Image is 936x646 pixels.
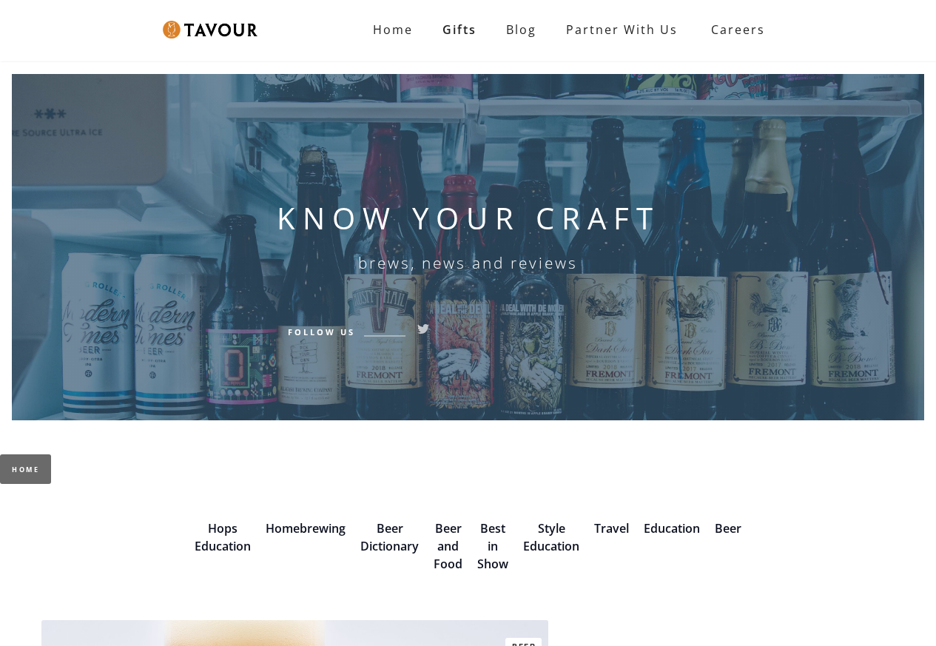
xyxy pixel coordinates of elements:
[277,201,660,236] h1: KNOW YOUR CRAFT
[523,520,579,554] a: Style Education
[711,15,765,44] strong: Careers
[644,520,700,536] a: Education
[551,15,693,44] a: Partner with Us
[360,520,419,554] a: Beer Dictionary
[288,325,355,338] h6: Follow Us
[373,21,413,38] strong: Home
[434,520,462,572] a: Beer and Food
[594,520,629,536] a: Travel
[491,15,551,44] a: Blog
[358,254,578,272] h6: brews, news and reviews
[715,520,741,536] a: Beer
[693,9,776,50] a: Careers
[428,15,491,44] a: Gifts
[266,520,346,536] a: Homebrewing
[477,520,508,572] a: Best in Show
[195,520,251,554] a: Hops Education
[358,15,428,44] a: Home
